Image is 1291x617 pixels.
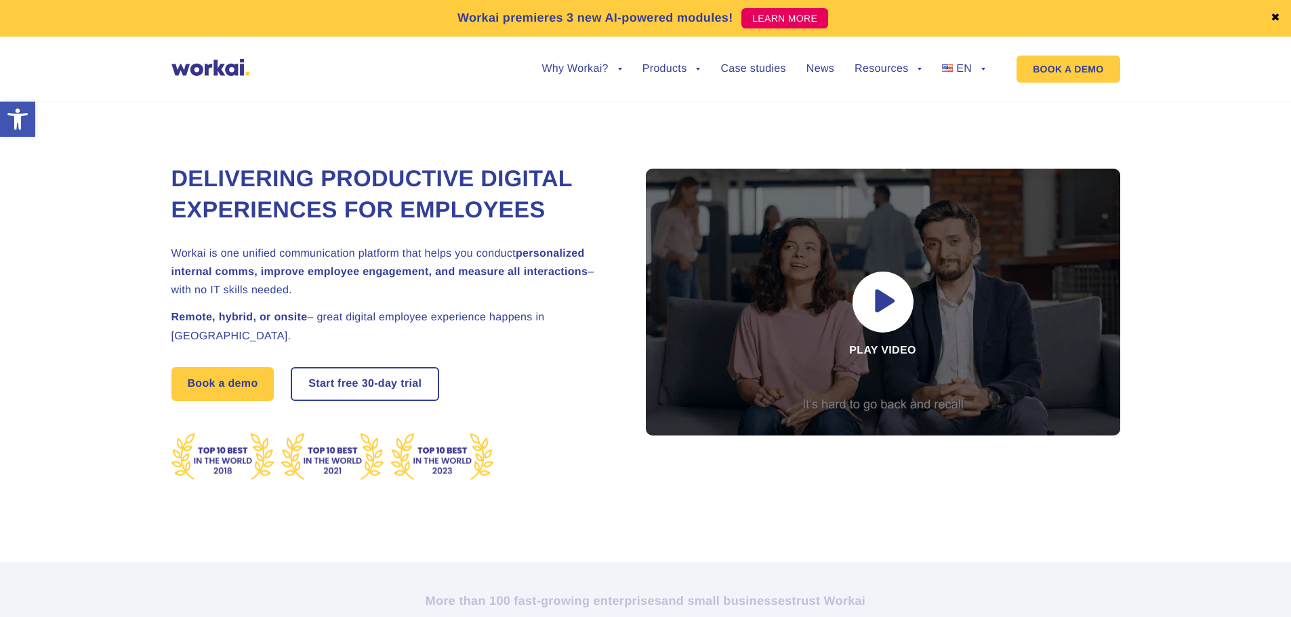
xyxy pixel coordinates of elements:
[171,308,612,345] h2: – great digital employee experience happens in [GEOGRAPHIC_DATA].
[1271,13,1280,24] a: ✖
[457,9,733,27] p: Workai premieres 3 new AI-powered modules!
[646,169,1120,435] div: Play video
[171,164,612,226] h1: Delivering Productive Digital Experiences for Employees
[956,63,972,75] span: EN
[661,594,792,608] i: and small businesses
[270,593,1022,609] h2: More than 100 fast-growing enterprises trust Workai
[642,64,701,75] a: Products
[720,64,785,75] a: Case studies
[171,244,612,300] h2: Workai is one unified communication platform that helps you conduct – with no IT skills needed.
[855,64,922,75] a: Resources
[541,64,621,75] a: Why Workai?
[362,379,398,389] i: 30-day
[292,368,438,400] a: Start free30-daytrial
[171,367,274,401] a: Book a demo
[806,64,834,75] a: News
[1017,56,1120,83] a: BOOK A DEMO
[171,312,308,323] strong: Remote, hybrid, or onsite
[741,8,828,28] a: LEARN MORE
